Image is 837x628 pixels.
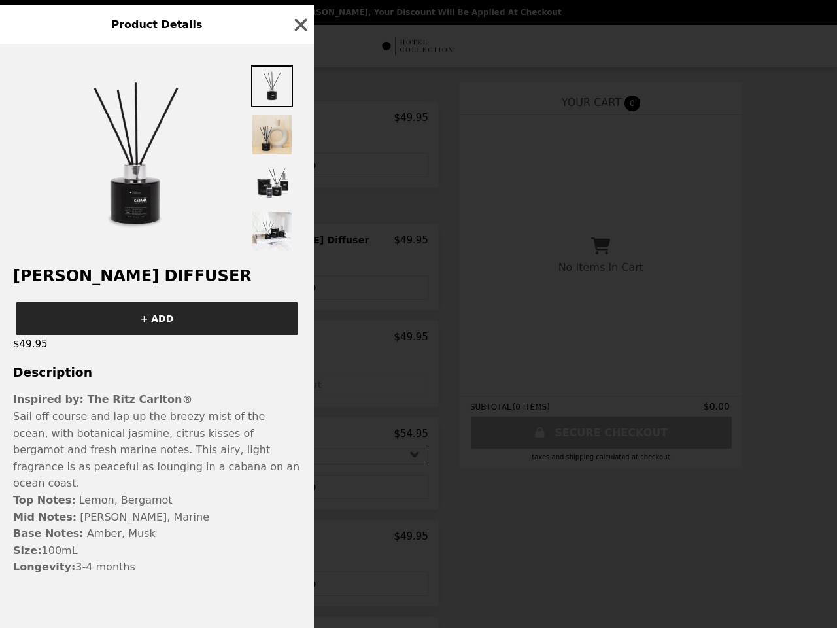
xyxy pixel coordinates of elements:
strong: Longevity: [13,561,75,573]
span: 3-4 months [75,561,135,573]
span: 100mL [42,544,78,557]
strong: Inspired by: The Ritz Carlton® [13,393,192,406]
strong: Size: [13,544,42,557]
strong: Mid Notes: [13,511,77,523]
span: Product Details [111,18,202,31]
img: Thumbnail 2 [251,114,293,156]
img: Thumbnail 1 [251,65,293,107]
p: Sail off course and lap up the breezy mist of the ocean, with botanical jasmine, citrus kisses of... [13,408,301,492]
img: Default Title [38,58,234,254]
strong: Base Notes: [13,527,84,540]
strong: Top Notes: [13,494,76,506]
img: Thumbnail 4 [251,211,293,253]
img: Thumbnail 3 [251,162,293,204]
button: + ADD [16,302,298,335]
p: Lemon, Bergamot [PERSON_NAME], Marine Amber, Musk [13,492,301,542]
